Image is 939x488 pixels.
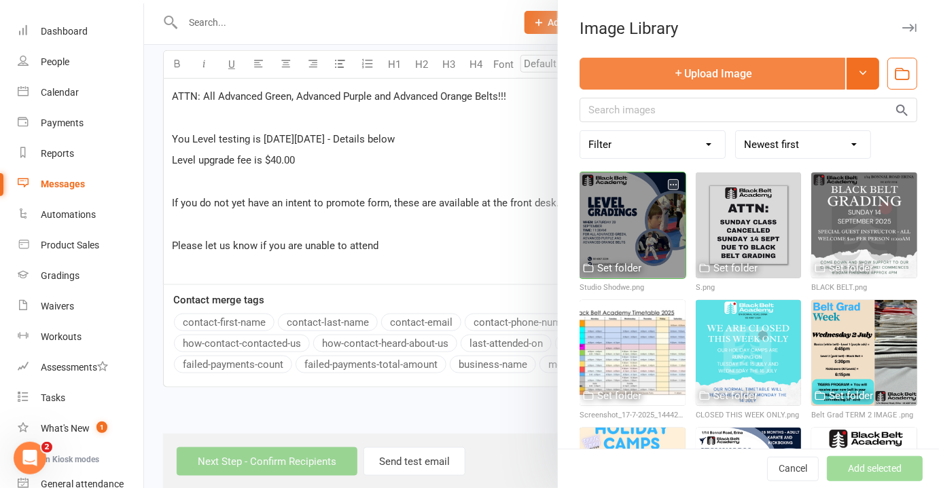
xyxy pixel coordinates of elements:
[597,260,641,276] div: Set folder
[829,260,873,276] div: Set folder
[18,16,143,47] a: Dashboard
[597,388,641,404] div: Set folder
[41,148,74,159] div: Reports
[41,270,79,281] div: Gradings
[580,98,917,122] input: Search images
[41,362,108,373] div: Assessments
[18,230,143,261] a: Product Sales
[811,282,917,294] div: BLACK BELT.png
[41,26,88,37] div: Dashboard
[41,301,74,312] div: Waivers
[41,117,84,128] div: Payments
[696,409,802,421] div: CLOSED THIS WEEK ONLY.png
[580,300,686,406] img: Screenshot_17-7-2025_144424_.jpeg
[767,457,819,481] button: Cancel
[18,413,143,444] a: What's New1
[811,409,917,421] div: Belt Grad TERM 2 IMAGE .png
[18,383,143,413] a: Tasks
[14,442,46,474] iframe: Intercom live chat
[18,169,143,200] a: Messages
[18,261,143,291] a: Gradings
[18,352,143,383] a: Assessments
[18,47,143,77] a: People
[41,179,85,189] div: Messages
[696,282,802,294] div: S.png
[713,260,758,276] div: Set folder
[696,300,802,406] img: CLOSED THIS WEEK ONLY.png
[18,77,143,108] a: Calendar
[18,200,143,230] a: Automations
[18,291,143,322] a: Waivers
[580,58,845,90] button: Upload Image
[811,172,917,278] img: BLACK BELT.png
[41,423,90,434] div: What's New
[580,282,686,294] div: Studio Shodwe.png
[41,87,79,98] div: Calendar
[41,56,69,67] div: People
[713,388,758,404] div: Set folder
[18,138,143,169] a: Reports
[829,388,873,404] div: Set folder
[696,172,802,278] img: S.png
[41,442,52,453] span: 2
[18,322,143,352] a: Workouts
[41,240,99,250] div: Product Sales
[41,331,82,342] div: Workouts
[41,209,96,220] div: Automations
[811,300,917,406] img: Belt Grad TERM 2 IMAGE .png
[580,409,686,421] div: Screenshot_17-7-2025_144424_.jpeg
[96,421,107,433] span: 1
[18,108,143,138] a: Payments
[41,392,65,403] div: Tasks
[558,19,939,38] div: Image Library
